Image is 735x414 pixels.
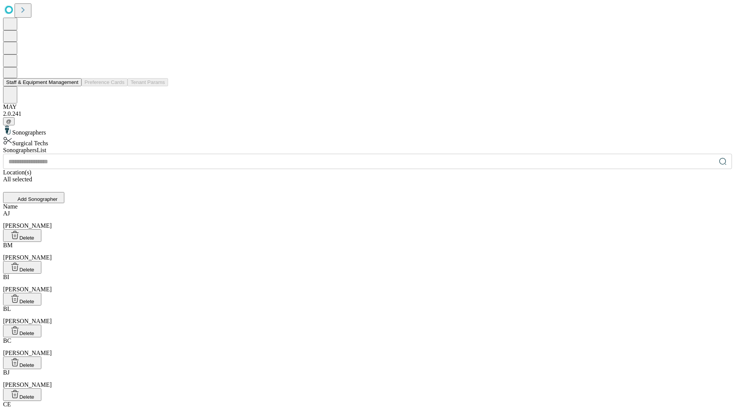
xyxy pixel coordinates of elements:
[3,369,10,376] span: BJ
[18,196,57,202] span: Add Sonographer
[3,192,64,203] button: Add Sonographer
[3,125,732,136] div: Sonographers
[3,103,732,110] div: MAY
[3,356,41,369] button: Delete
[3,306,732,325] div: [PERSON_NAME]
[3,401,11,407] span: CE
[3,117,15,125] button: @
[20,267,34,273] span: Delete
[3,274,732,293] div: [PERSON_NAME]
[127,78,168,86] button: Tenant Params
[20,299,34,304] span: Delete
[3,210,10,217] span: AJ
[3,229,41,242] button: Delete
[3,337,11,344] span: BC
[3,388,41,401] button: Delete
[3,242,13,248] span: BM
[3,369,732,388] div: [PERSON_NAME]
[82,78,127,86] button: Preference Cards
[3,147,732,154] div: Sonographers List
[3,136,732,147] div: Surgical Techs
[3,203,732,210] div: Name
[3,169,31,176] span: Location(s)
[3,293,41,306] button: Delete
[3,242,732,261] div: [PERSON_NAME]
[20,235,34,241] span: Delete
[20,362,34,368] span: Delete
[3,176,732,183] div: All selected
[3,110,732,117] div: 2.0.241
[3,274,9,280] span: BI
[20,330,34,336] span: Delete
[3,306,11,312] span: BL
[3,325,41,337] button: Delete
[3,261,41,274] button: Delete
[3,210,732,229] div: [PERSON_NAME]
[3,78,82,86] button: Staff & Equipment Management
[6,118,11,124] span: @
[20,394,34,400] span: Delete
[3,337,732,356] div: [PERSON_NAME]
